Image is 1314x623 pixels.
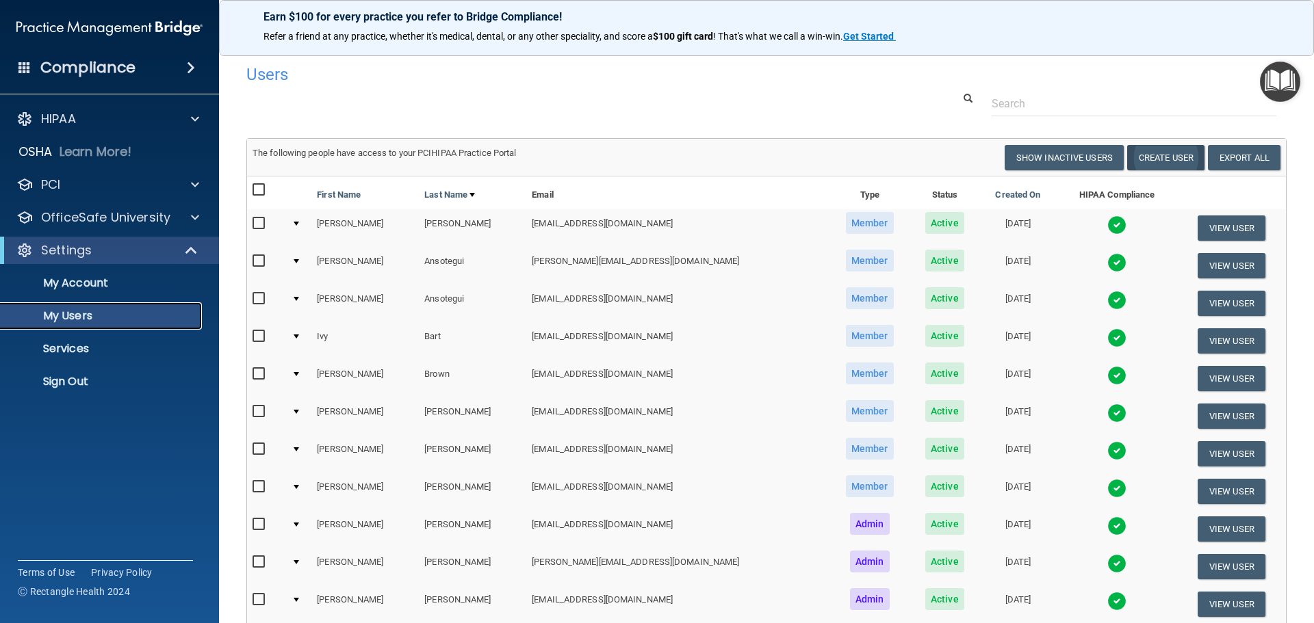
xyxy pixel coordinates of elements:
td: Bart [419,322,526,360]
img: PMB logo [16,14,203,42]
span: Admin [850,551,890,572]
button: View User [1198,403,1265,429]
img: tick.e7d51cea.svg [1107,291,1126,310]
td: [PERSON_NAME] [311,284,419,322]
span: Member [846,250,894,271]
td: [PERSON_NAME] [419,585,526,623]
span: Active [925,551,964,572]
button: View User [1198,592,1265,617]
p: Settings [41,242,92,259]
p: Services [9,342,196,356]
td: [PERSON_NAME] [419,209,526,247]
td: [DATE] [979,397,1057,435]
td: [EMAIL_ADDRESS][DOMAIN_NAME] [526,322,829,360]
a: OfficeSafe University [16,209,199,226]
button: View User [1198,291,1265,316]
td: [DATE] [979,510,1057,548]
button: Show Inactive Users [1005,145,1124,170]
img: tick.e7d51cea.svg [1107,403,1126,423]
td: [PERSON_NAME] [419,473,526,510]
td: [PERSON_NAME] [311,397,419,435]
span: ! That's what we call a win-win. [713,31,843,42]
span: Member [846,362,894,384]
span: Member [846,438,894,460]
td: [PERSON_NAME] [311,247,419,284]
p: Sign Out [9,375,196,388]
th: Status [910,176,979,209]
span: Member [846,325,894,347]
button: View User [1198,366,1265,391]
span: Member [846,475,894,497]
img: tick.e7d51cea.svg [1107,441,1126,460]
td: [DATE] [979,435,1057,473]
td: [PERSON_NAME] [311,435,419,473]
img: tick.e7d51cea.svg [1107,479,1126,498]
img: tick.e7d51cea.svg [1107,592,1126,611]
h4: Users [246,66,845,83]
td: [EMAIL_ADDRESS][DOMAIN_NAME] [526,435,829,473]
td: [PERSON_NAME] [419,510,526,548]
td: [PERSON_NAME][EMAIL_ADDRESS][DOMAIN_NAME] [526,247,829,284]
button: View User [1198,253,1265,278]
p: OSHA [18,144,53,160]
td: Ansotegui [419,284,526,322]
span: Active [925,400,964,422]
td: [EMAIL_ADDRESS][DOMAIN_NAME] [526,473,829,510]
td: [PERSON_NAME] [311,209,419,247]
td: [EMAIL_ADDRESS][DOMAIN_NAME] [526,209,829,247]
td: [PERSON_NAME][EMAIL_ADDRESS][DOMAIN_NAME] [526,548,829,585]
p: HIPAA [41,111,76,127]
td: [EMAIL_ADDRESS][DOMAIN_NAME] [526,397,829,435]
span: Admin [850,588,890,610]
td: [DATE] [979,209,1057,247]
span: The following people have access to your PCIHIPAA Practice Portal [253,148,517,158]
a: Created On [995,187,1040,203]
a: Settings [16,242,198,259]
td: [PERSON_NAME] [419,548,526,585]
td: [DATE] [979,473,1057,510]
th: Email [526,176,829,209]
button: View User [1198,479,1265,504]
button: View User [1198,554,1265,579]
span: Active [925,287,964,309]
button: View User [1198,516,1265,542]
td: [PERSON_NAME] [419,435,526,473]
p: Earn $100 for every practice you refer to Bridge Compliance! [263,10,1270,23]
a: First Name [317,187,361,203]
button: View User [1198,328,1265,354]
td: [PERSON_NAME] [419,397,526,435]
td: [PERSON_NAME] [311,548,419,585]
span: Active [925,325,964,347]
span: Active [925,250,964,271]
span: Active [925,438,964,460]
span: Active [925,588,964,610]
img: tick.e7d51cea.svg [1107,366,1126,385]
span: Active [925,513,964,535]
td: [PERSON_NAME] [311,360,419,397]
td: [DATE] [979,284,1057,322]
img: tick.e7d51cea.svg [1107,253,1126,272]
th: HIPAA Compliance [1057,176,1176,209]
a: Export All [1208,145,1280,170]
td: [EMAIL_ADDRESS][DOMAIN_NAME] [526,360,829,397]
p: OfficeSafe University [41,209,170,226]
th: Type [829,176,910,209]
p: PCI [41,176,60,193]
strong: $100 gift card [653,31,713,42]
span: Admin [850,513,890,535]
td: Ansotegui [419,247,526,284]
button: Create User [1127,145,1204,170]
a: Privacy Policy [91,566,153,579]
td: [DATE] [979,322,1057,360]
a: Get Started [843,31,896,42]
span: Refer a friend at any practice, whether it's medical, dental, or any other speciality, and score a [263,31,653,42]
td: [PERSON_NAME] [311,510,419,548]
a: PCI [16,176,199,193]
span: Member [846,212,894,234]
td: [DATE] [979,360,1057,397]
td: [EMAIL_ADDRESS][DOMAIN_NAME] [526,585,829,623]
td: [PERSON_NAME] [311,473,419,510]
td: [DATE] [979,585,1057,623]
span: Active [925,362,964,384]
button: View User [1198,441,1265,466]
